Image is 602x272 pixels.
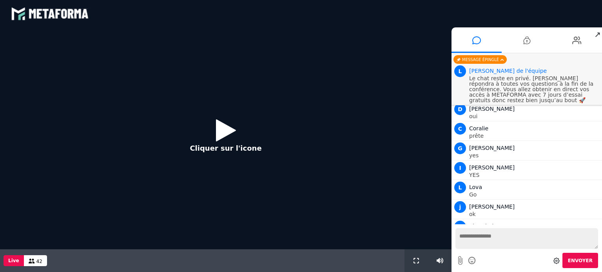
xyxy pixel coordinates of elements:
[469,192,600,197] p: Go
[562,253,598,268] button: Envoyer
[469,106,515,112] span: [PERSON_NAME]
[469,172,600,178] p: YES
[469,76,600,103] p: Le chat reste en privé. [PERSON_NAME] répondra à toutes vos questions à la fin de la conférence. ...
[454,103,466,115] span: D
[469,184,482,190] span: Lova
[593,27,602,41] span: ↗
[469,125,488,131] span: Coralie
[454,182,466,193] span: L
[469,133,600,139] p: prête
[454,142,466,154] span: G
[469,211,600,217] p: ok
[469,153,600,158] p: yes
[36,259,42,264] span: 42
[568,258,593,263] span: Envoyer
[454,65,466,77] span: L
[182,113,269,164] button: Cliquer sur l'icone
[469,164,515,171] span: [PERSON_NAME]
[469,223,497,229] span: Khanthaly
[469,68,547,74] span: Animateur
[469,145,515,151] span: [PERSON_NAME]
[453,55,507,64] div: Message épinglé
[454,123,466,135] span: C
[190,143,261,153] p: Cliquer sur l'icone
[454,201,466,213] span: j
[454,221,466,232] span: K
[4,255,24,266] button: Live
[454,162,466,174] span: I
[469,204,515,210] span: [PERSON_NAME]
[469,113,600,119] p: oui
